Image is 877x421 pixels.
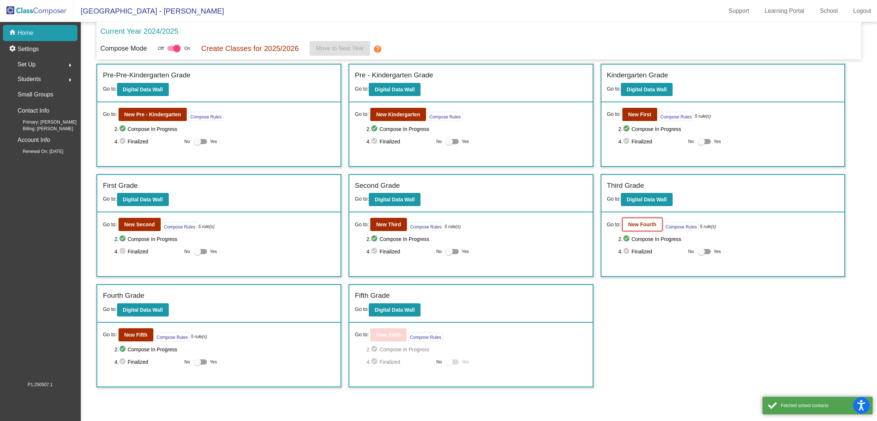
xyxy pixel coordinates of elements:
[119,137,128,146] mat-icon: check_circle
[367,345,587,354] span: 2. Compose In Progress
[119,108,187,121] button: New Pre - Kindergarten
[607,70,668,81] label: Kindergarten Grade
[376,111,420,117] b: New Kindergarten
[158,45,164,52] span: Off
[627,197,667,202] b: Digital Data Wall
[119,247,128,256] mat-icon: check_circle
[618,247,684,256] span: 4. Finalized
[371,125,379,133] mat-icon: check_circle
[103,221,117,228] span: Go to:
[622,108,657,121] button: New First
[18,59,36,70] span: Set Up
[117,83,169,96] button: Digital Data Wall
[371,358,379,366] mat-icon: check_circle
[114,345,335,354] span: 2. Compose In Progress
[124,332,148,338] b: New Fifth
[114,125,335,133] span: 2. Compose In Progress
[436,359,442,365] span: No
[355,196,369,202] span: Go to:
[103,290,144,301] label: Fourth Grade
[18,106,49,116] p: Contact Info
[103,196,117,202] span: Go to:
[119,345,128,354] mat-icon: check_circle
[723,5,755,17] a: Support
[18,74,41,84] span: Students
[714,137,721,146] span: Yes
[355,86,369,92] span: Go to:
[9,29,18,37] mat-icon: home
[659,112,694,121] button: Compose Rules
[607,196,621,202] span: Go to:
[188,112,223,121] button: Compose Rules
[371,137,379,146] mat-icon: check_circle
[184,45,190,52] span: On
[700,223,716,230] i: 5 rule(s)
[119,125,128,133] mat-icon: check_circle
[367,235,587,244] span: 2. Compose In Progress
[103,306,117,312] span: Go to:
[103,331,117,338] span: Go to:
[369,83,421,96] button: Digital Data Wall
[123,307,163,313] b: Digital Data Wall
[367,137,433,146] span: 4. Finalized
[376,332,401,338] b: New Sixth
[367,358,433,366] span: 4. Finalized
[370,328,407,341] button: New Sixth
[114,247,181,256] span: 4. Finalized
[622,218,662,231] button: New Fourth
[119,358,128,366] mat-icon: check_circle
[367,125,587,133] span: 2. Compose In Progress
[9,45,18,54] mat-icon: settings
[371,235,379,244] mat-icon: check_circle
[316,45,364,51] span: Move to Next Year
[11,148,63,155] span: Renewal On: [DATE]
[371,247,379,256] mat-icon: check_circle
[375,307,415,313] b: Digital Data Wall
[664,222,699,231] button: Compose Rules
[623,125,632,133] mat-icon: check_circle
[117,193,169,206] button: Digital Data Wall
[621,193,673,206] button: Digital Data Wall
[375,87,415,92] b: Digital Data Wall
[119,218,161,231] button: New Second
[436,248,442,255] span: No
[73,5,224,17] span: [GEOGRAPHIC_DATA] - [PERSON_NAME]
[627,87,667,92] b: Digital Data Wall
[355,306,369,312] span: Go to:
[370,218,407,231] button: New Third
[123,197,163,202] b: Digital Data Wall
[18,45,39,54] p: Settings
[355,70,433,81] label: Pre - Kindergarten Grade
[369,193,421,206] button: Digital Data Wall
[11,125,73,132] span: Billing: [PERSON_NAME]
[628,111,651,117] b: New First
[628,222,656,227] b: New Fourth
[623,137,632,146] mat-icon: check_circle
[103,110,117,118] span: Go to:
[124,222,155,227] b: New Second
[155,332,190,341] button: Compose Rules
[355,331,369,338] span: Go to:
[184,248,190,255] span: No
[427,112,462,121] button: Compose Rules
[462,358,469,366] span: Yes
[355,180,400,191] label: Second Grade
[688,248,694,255] span: No
[714,247,721,256] span: Yes
[373,45,382,54] mat-icon: help
[618,125,839,133] span: 2. Compose In Progress
[375,197,415,202] b: Digital Data Wall
[123,87,163,92] b: Digital Data Wall
[310,41,370,56] button: Move to Next Year
[376,222,401,227] b: New Third
[781,402,867,409] div: Fetched school contacts
[184,138,190,145] span: No
[759,5,811,17] a: Learning Portal
[462,137,469,146] span: Yes
[688,138,694,145] span: No
[114,235,335,244] span: 2. Compose In Progress
[210,358,217,366] span: Yes
[355,110,369,118] span: Go to:
[162,222,197,231] button: Compose Rules
[847,5,877,17] a: Logout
